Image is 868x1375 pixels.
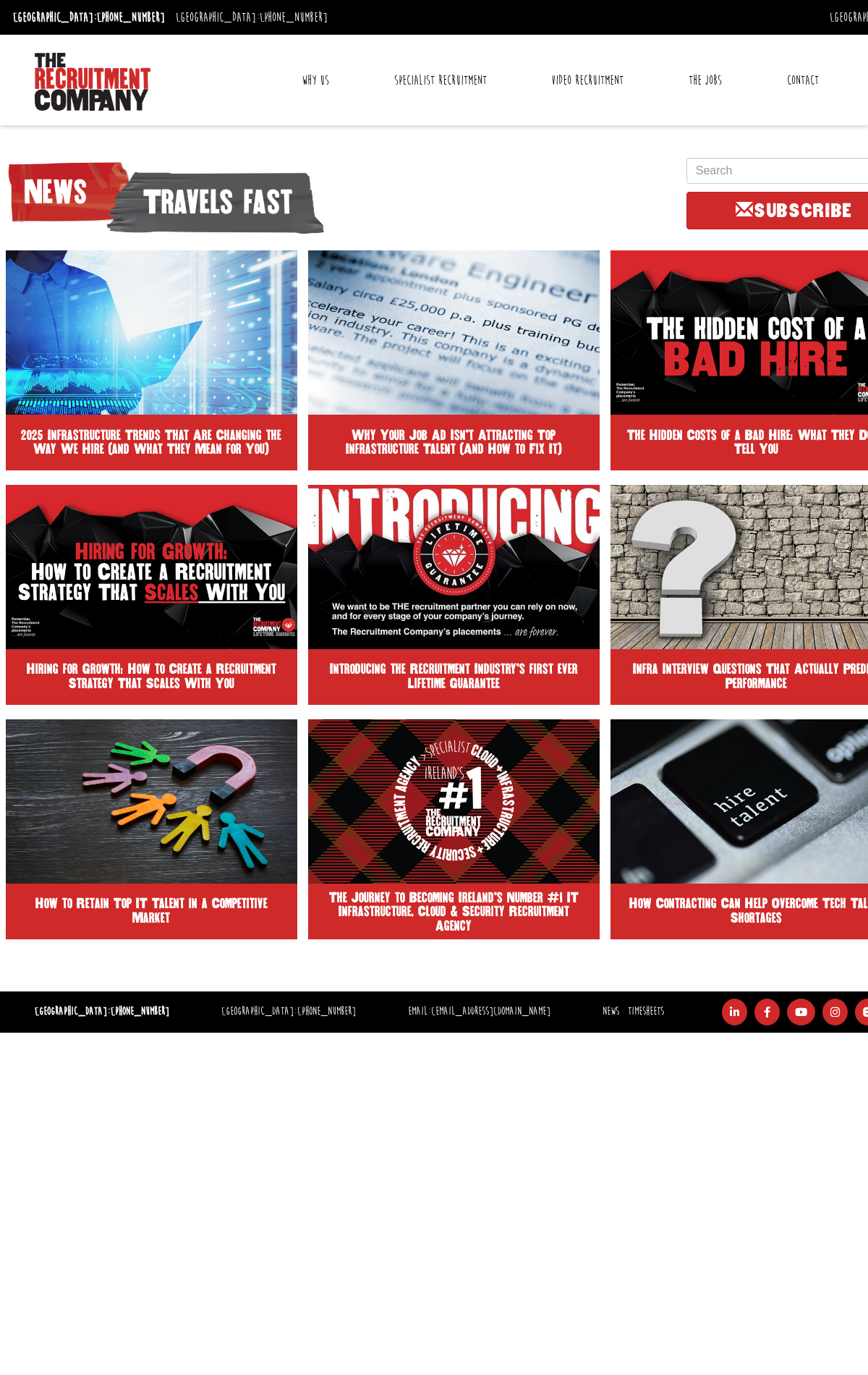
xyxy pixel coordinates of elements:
a: Timesheets [628,1004,664,1018]
a: [PHONE_NUMBER] [111,1004,169,1018]
h2: Why Your Job Ad Isn’t Attracting Top Infrastructure Talent (And How to Fix It) [319,428,589,457]
a: Specialist Recruitment [383,62,498,98]
a: The Journey to Becoming Ireland’s Number #1 IT Infrastructure, Cloud & Security Recruitment Agency [308,719,600,939]
span: News [6,156,132,228]
li: [GEOGRAPHIC_DATA]: [172,6,331,29]
a: Hiring for Growth: How to Create a Recruitment Strategy That Scales With You [6,485,297,705]
a: [PHONE_NUMBER] [297,1004,356,1018]
h2: Introducing the Recruitment Industry’s first ever Lifetime Guarantee [319,662,589,691]
a: Why Your Job Ad Isn’t Attracting Top Infrastructure Talent (And How to Fix It) [308,250,600,470]
h2: 2025 Infrastructure Trends That Are Changing the Way We Hire (and What They Mean for You) [17,428,286,457]
li: [GEOGRAPHIC_DATA]: [9,6,169,29]
h2: The Journey to Becoming Ireland’s Number #1 IT Infrastructure, Cloud & Security Recruitment Agency [319,891,589,932]
a: News [603,1004,619,1018]
a: [PHONE_NUMBER] [97,9,165,25]
li: [GEOGRAPHIC_DATA]: [218,1002,359,1023]
a: [EMAIL_ADDRESS][DOMAIN_NAME] [431,1004,550,1018]
a: Introducing the Recruitment Industry’s first ever Lifetime Guarantee [308,485,600,705]
a: The Jobs [678,62,733,98]
h2: How to Retain Top IT Talent in a Competitive Market [17,897,286,926]
a: [PHONE_NUMBER] [260,9,328,25]
img: The Recruitment Company [35,53,150,111]
a: How to Retain Top IT Talent in a Competitive Market [6,719,297,939]
a: Contact [776,62,830,98]
a: 2025 Infrastructure Trends That Are Changing the Way We Hire (and What They Mean for You) [6,250,297,470]
span: Travels fast [106,166,325,238]
strong: [GEOGRAPHIC_DATA]: [35,1004,169,1018]
a: Why Us [291,62,340,98]
h2: Hiring for Growth: How to Create a Recruitment Strategy That Scales With You [17,662,286,691]
li: Email: [404,1002,554,1023]
a: Video Recruitment [540,62,634,98]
